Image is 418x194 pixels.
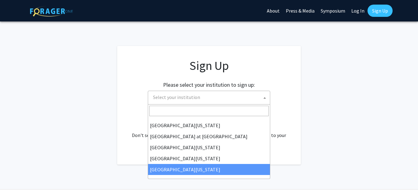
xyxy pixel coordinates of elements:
[148,164,270,175] li: [GEOGRAPHIC_DATA][US_STATE]
[129,58,289,73] h1: Sign Up
[30,6,73,17] img: ForagerOne Logo
[5,166,26,189] iframe: Chat
[368,5,393,17] a: Sign Up
[148,175,270,186] li: [PERSON_NAME][GEOGRAPHIC_DATA]
[148,142,270,153] li: [GEOGRAPHIC_DATA][US_STATE]
[149,106,269,116] input: Search
[148,131,270,142] li: [GEOGRAPHIC_DATA] at [GEOGRAPHIC_DATA]
[163,82,255,88] h2: Please select your institution to sign up:
[148,120,270,131] li: [GEOGRAPHIC_DATA][US_STATE]
[148,153,270,164] li: [GEOGRAPHIC_DATA][US_STATE]
[148,91,270,105] span: Select your institution
[151,91,270,104] span: Select your institution
[129,117,289,146] div: Already have an account? . Don't see your institution? about bringing ForagerOne to your institut...
[153,94,200,100] span: Select your institution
